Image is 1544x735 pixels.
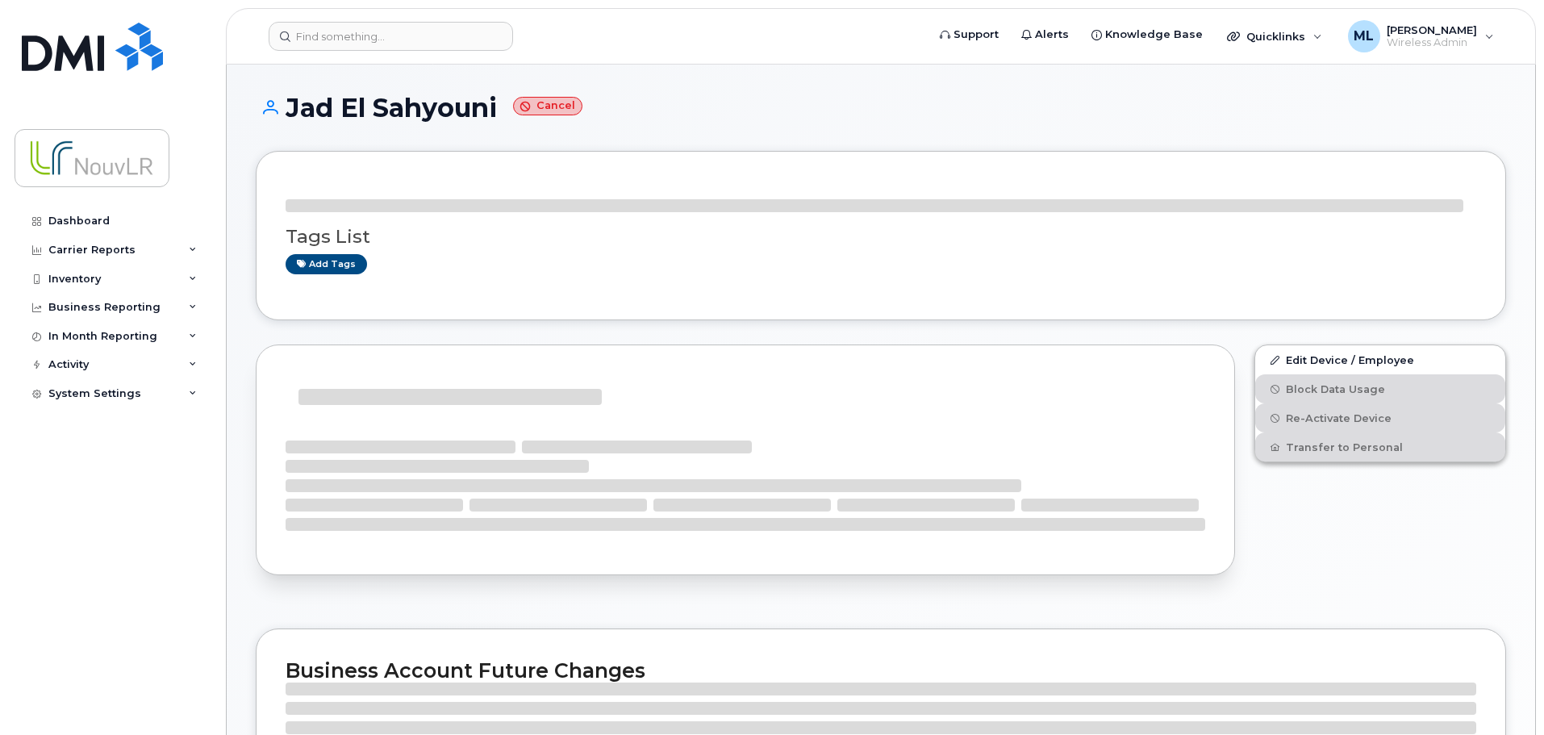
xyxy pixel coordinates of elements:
[1255,345,1505,374] a: Edit Device / Employee
[286,227,1476,247] h3: Tags List
[513,97,582,115] small: Cancel
[286,658,1476,683] h2: Business Account Future Changes
[256,94,1506,122] h1: Jad El Sahyouni
[286,254,367,274] a: Add tags
[1286,412,1392,424] span: Re-Activate Device
[1255,374,1505,403] button: Block Data Usage
[1255,432,1505,461] button: Transfer to Personal
[1255,403,1505,432] button: Re-Activate Device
